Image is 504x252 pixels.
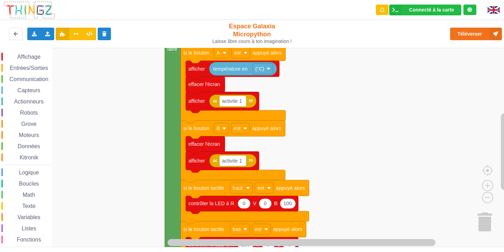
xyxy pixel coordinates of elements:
text: effacer l'écran [188,141,220,147]
text: activite 1 [222,158,242,164]
div: Tu es connecté au serveur de création de Thingz [463,5,476,15]
span: Actionneurs [13,99,45,105]
text: faire [167,46,177,52]
span: Math [22,192,36,198]
text: 0 [243,201,245,206]
text: température en [213,66,247,72]
span: Fonctions [16,237,42,243]
span: Entrées/Sorties [9,65,49,71]
text: est [258,185,264,191]
text: est [234,125,240,131]
div: Connecté à la carte [409,7,454,12]
text: appuyé alors [273,226,302,232]
text: est [255,226,261,232]
text: afficher [188,98,205,104]
span: Variables [16,214,42,220]
span: Listes [21,225,37,231]
text: afficher [188,66,205,72]
text: si le bouton tactile [183,226,224,232]
span: Boucles [18,181,40,187]
div: Espace Galaxia Micropython [209,22,295,44]
text: V [253,201,257,206]
text: 0 [264,201,267,206]
span: Robots [19,110,39,116]
text: B [217,125,220,131]
text: appuyé alors [252,125,281,131]
div: Laisse libre cours à ton imagination ! [209,38,295,44]
div: Ta base fonctionne bien ! [389,5,461,15]
text: afficher [188,158,205,164]
text: activite 1 [222,98,242,104]
span: Grove [20,121,38,127]
text: effacer l'écran [188,81,220,87]
text: est [234,50,241,56]
text: si le bouton [183,50,209,56]
img: gb.png [488,6,500,14]
text: appuyé alors [276,185,305,191]
text: bas [233,226,241,232]
text: B [274,201,278,206]
span: Capteurs [16,87,41,93]
img: thingz_logo.png [3,1,56,19]
text: (°C) [255,66,264,72]
button: Téléverser [450,28,502,40]
span: Données [17,143,41,149]
span: Affichage [16,54,41,60]
span: Moteurs [18,132,40,138]
text: si le bouton tactile [183,185,224,191]
span: Communication [8,76,49,82]
text: contrôler la LED à R [188,201,234,206]
span: Kitronik [19,154,39,160]
text: si le bouton [183,125,209,131]
span: Logique [18,170,40,175]
text: A [217,50,220,56]
text: appuyé alors [252,50,281,56]
text: 100 [283,201,292,206]
span: Texte [21,203,36,209]
text: haut [233,185,243,191]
